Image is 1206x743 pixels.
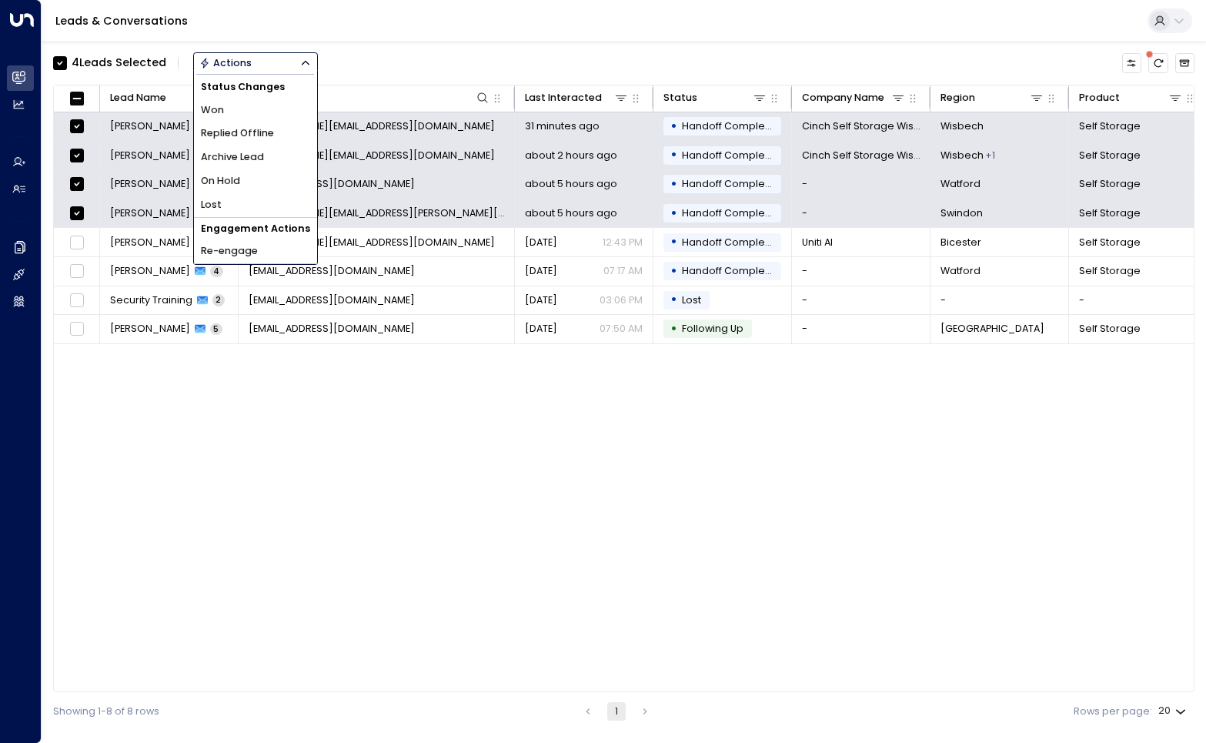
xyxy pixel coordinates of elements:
span: Watford [940,177,981,191]
span: Self Storage [1079,149,1141,162]
div: • [670,143,677,167]
span: Kerric Knowles [110,236,190,249]
span: Following Up [682,322,743,335]
span: Toggle select row [68,118,85,136]
div: Status [663,89,697,106]
button: Archived Leads [1175,53,1194,72]
span: Cinch Self Storage Wisbech [802,119,920,133]
div: Product [1079,89,1120,106]
span: Toggle select row [68,263,85,280]
td: - [792,257,930,286]
div: Region [940,89,975,106]
span: Wisbech [940,119,984,133]
span: Self Storage [1079,119,1141,133]
h1: Status Changes [194,77,317,99]
div: 20 [1158,701,1189,721]
span: Toggle select row [68,292,85,310]
span: Self Storage [1079,177,1141,191]
span: Toggle select row [68,233,85,251]
span: Toggle select row [68,205,85,223]
p: 07:50 AM [600,322,643,336]
nav: pagination navigation [578,702,655,721]
span: Wisbech [940,149,984,162]
button: page 1 [607,702,626,721]
div: Last Interacted [525,89,602,106]
span: Handoff Completed [682,119,782,132]
td: - [930,286,1069,315]
span: 4 [210,266,223,277]
span: Sep 27, 2025 [525,236,557,249]
span: Security Training [110,293,192,307]
span: Won [201,103,224,118]
span: Handoff Completed [682,236,782,249]
span: Alex Dunbar [110,264,190,278]
span: Self Storage [1079,236,1141,249]
span: Rayan Habbab [110,322,190,336]
span: charles@wyn-davies.com [249,206,505,220]
div: Last Interacted [525,89,630,106]
p: 12:43 PM [603,236,643,249]
span: about 5 hours ago [525,177,617,191]
span: Lost [682,293,701,306]
div: 4 Lead s Selected [72,55,166,71]
p: 07:17 AM [603,264,643,278]
span: Sep 26, 2025 [525,264,557,278]
span: Self Storage [1079,322,1141,336]
label: Rows per page: [1074,705,1152,719]
div: Status [663,89,768,106]
span: alexdunbar1@hotmail.com [249,264,415,278]
span: Toggle select all [68,89,85,107]
div: Product [1079,89,1184,106]
span: Charles Wyn-Davies [110,119,190,133]
span: Sep 23, 2025 [525,322,557,336]
span: rayan.habbab@gmail.com [249,322,415,336]
span: charles@cinchstorage.co.uk [249,119,495,133]
span: Self Storage [1079,264,1141,278]
span: Charles Wyn-Davies [110,177,190,191]
div: Showing 1-8 of 8 rows [53,705,159,719]
button: Actions [193,52,318,73]
span: Re-engage [201,244,258,259]
span: Toggle select row [68,176,85,193]
span: Toggle select row [68,320,85,338]
span: cwyndavies@digiyeah.com [249,177,415,191]
td: - [792,315,930,343]
span: Bicester [940,236,981,249]
div: Woking [985,149,995,162]
td: - [792,286,930,315]
div: Company Name [802,89,907,106]
div: Actions [199,57,252,69]
span: Cinch Self Storage Wisbech [802,149,920,162]
span: Watford [940,264,981,278]
span: Charles Wyn-Davies [110,149,190,162]
span: Handoff Completed [682,206,782,219]
div: • [670,259,677,283]
span: Archive Lead [201,150,264,165]
span: Replied Offline [201,126,274,141]
div: • [670,317,677,341]
span: Uniti AI [802,236,833,249]
span: There are new threads available. Refresh the grid to view the latest updates. [1148,53,1168,72]
span: 2 [212,294,225,306]
button: Customize [1122,53,1141,72]
span: Charles Wyn-Davies [110,206,190,220]
div: • [670,172,677,196]
span: London [940,322,1044,336]
span: Kerric@getuniti.com [249,236,495,249]
p: 03:06 PM [600,293,643,307]
td: - [792,170,930,199]
span: Swindon [940,206,983,220]
span: Handoff Completed [682,149,782,162]
div: Button group with a nested menu [193,52,318,73]
div: • [670,288,677,312]
div: • [670,115,677,139]
h1: Engagement Actions [194,218,317,239]
span: charles@cinchstorage.co.uk [249,149,495,162]
a: Leads & Conversations [55,13,188,28]
div: Company Name [802,89,884,106]
span: Self Storage [1079,206,1141,220]
span: Handoff Completed [682,177,782,190]
span: Toggle select row [68,147,85,165]
div: Lead Name [110,89,166,106]
div: • [670,202,677,226]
